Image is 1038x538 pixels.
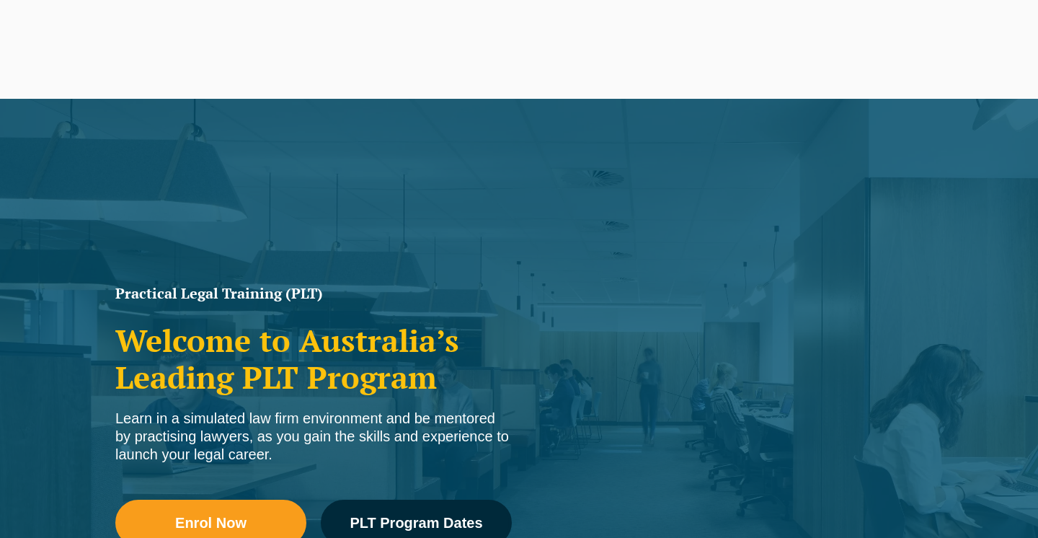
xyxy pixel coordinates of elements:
[175,516,247,530] span: Enrol Now
[115,286,512,301] h1: Practical Legal Training (PLT)
[350,516,482,530] span: PLT Program Dates
[115,410,512,464] div: Learn in a simulated law firm environment and be mentored by practising lawyers, as you gain the ...
[115,322,512,395] h2: Welcome to Australia’s Leading PLT Program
